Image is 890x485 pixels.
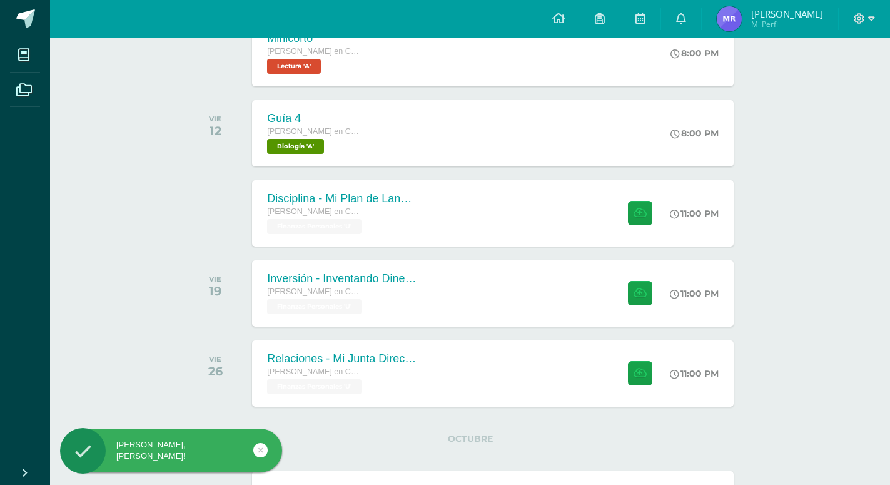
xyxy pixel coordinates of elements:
span: Mi Perfil [751,19,823,29]
span: [PERSON_NAME] en CCLL [267,207,361,216]
div: VIE [209,115,221,123]
span: [PERSON_NAME] en CCLL [267,47,361,56]
span: [PERSON_NAME] en CCLL [267,367,361,376]
div: 8:00 PM [670,128,719,139]
span: Biología 'A' [267,139,324,154]
img: 38adcdc9c51fbb0b2bc5b08bf5b7b183.png [717,6,742,31]
span: [PERSON_NAME] [751,8,823,20]
div: 8:00 PM [670,48,719,59]
span: OCTUBRE [428,433,513,444]
div: Guía 4 [267,112,361,125]
div: VIE [208,355,223,364]
div: VIE [209,275,221,283]
div: Disciplina - Mi Plan de Lanzamiento a la Vida [267,192,417,205]
div: Minicorto [267,32,361,45]
span: Finanzas Personales 'U' [267,299,362,314]
div: 11:00 PM [670,368,719,379]
div: Relaciones - Mi Junta Directiva Personal [267,352,417,365]
span: Lectura 'A' [267,59,321,74]
div: 12 [209,123,221,138]
div: Inversión - Inventando Dinero: Estructurando Tratos [267,272,417,285]
span: [PERSON_NAME] en CCLL [267,127,361,136]
span: [PERSON_NAME] en CCLL [267,287,361,296]
div: 11:00 PM [670,288,719,299]
div: 19 [209,283,221,299]
span: Finanzas Personales 'U' [267,379,362,394]
div: 11:00 PM [670,208,719,219]
div: 26 [208,364,223,379]
div: [PERSON_NAME], [PERSON_NAME]! [60,439,282,462]
span: Finanzas Personales 'U' [267,219,362,234]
